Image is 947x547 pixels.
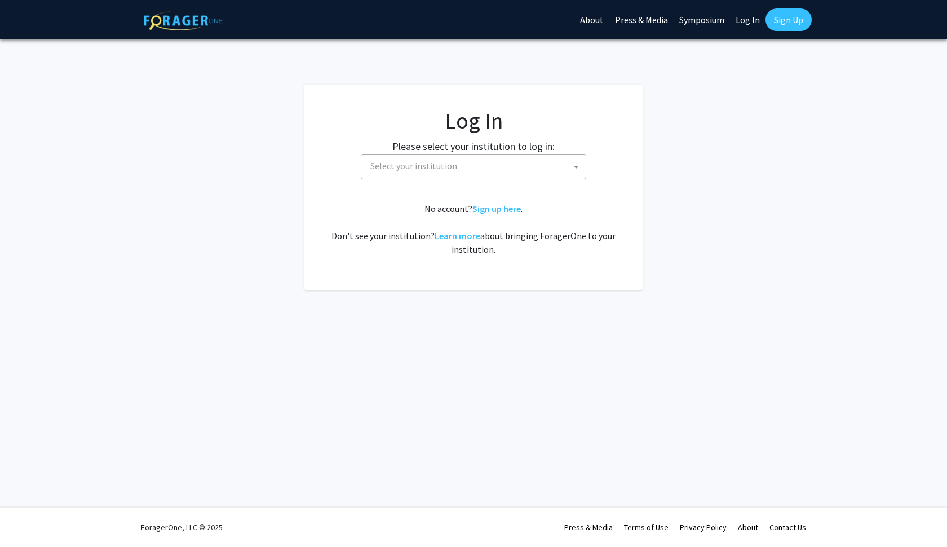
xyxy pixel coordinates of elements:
[392,139,555,154] label: Please select your institution to log in:
[327,107,620,134] h1: Log In
[680,522,727,532] a: Privacy Policy
[769,522,806,532] a: Contact Us
[327,202,620,256] div: No account? . Don't see your institution? about bringing ForagerOne to your institution.
[141,508,223,547] div: ForagerOne, LLC © 2025
[738,522,758,532] a: About
[144,11,223,30] img: ForagerOne Logo
[472,203,521,214] a: Sign up here
[366,155,586,178] span: Select your institution
[624,522,669,532] a: Terms of Use
[361,154,586,179] span: Select your institution
[765,8,812,31] a: Sign Up
[370,160,457,171] span: Select your institution
[435,230,480,241] a: Learn more about bringing ForagerOne to your institution
[564,522,613,532] a: Press & Media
